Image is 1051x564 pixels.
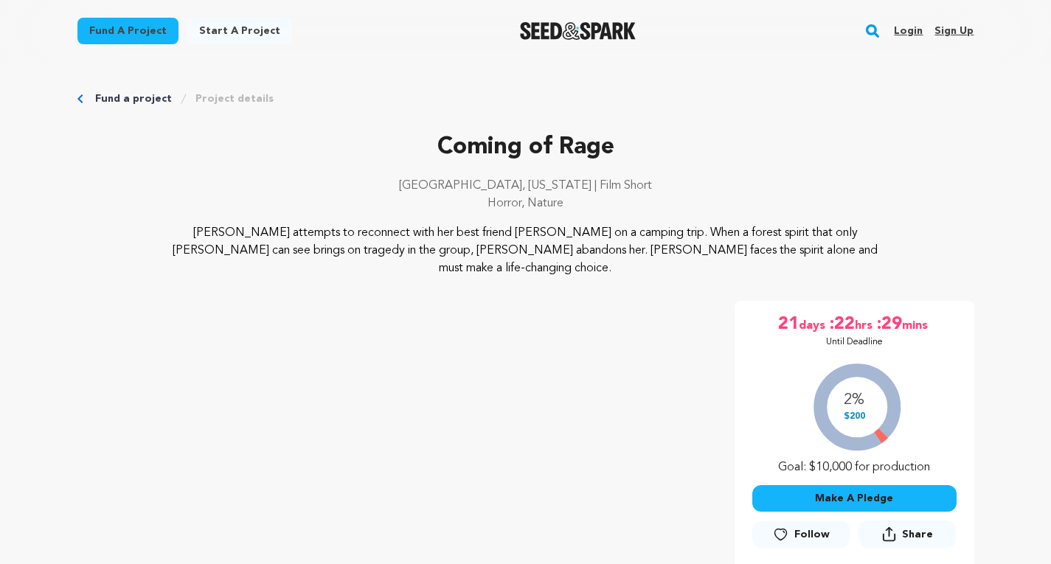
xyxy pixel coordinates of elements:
[826,336,883,348] p: Until Deadline
[167,224,884,277] p: [PERSON_NAME] attempts to reconnect with her best friend [PERSON_NAME] on a camping trip. When a ...
[752,485,957,512] button: Make A Pledge
[77,130,974,165] p: Coming of Rage
[799,313,828,336] span: days
[902,313,931,336] span: mins
[778,313,799,336] span: 21
[77,177,974,195] p: [GEOGRAPHIC_DATA], [US_STATE] | Film Short
[77,195,974,212] p: Horror, Nature
[187,18,292,44] a: Start a project
[875,313,902,336] span: :29
[520,22,636,40] img: Seed&Spark Logo Dark Mode
[195,91,274,106] a: Project details
[828,313,855,336] span: :22
[77,18,178,44] a: Fund a project
[77,91,974,106] div: Breadcrumb
[859,521,956,554] span: Share
[859,521,956,548] button: Share
[794,527,830,542] span: Follow
[752,521,850,548] a: Follow
[902,527,933,542] span: Share
[520,22,636,40] a: Seed&Spark Homepage
[934,19,974,43] a: Sign up
[95,91,172,106] a: Fund a project
[894,19,923,43] a: Login
[855,313,875,336] span: hrs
